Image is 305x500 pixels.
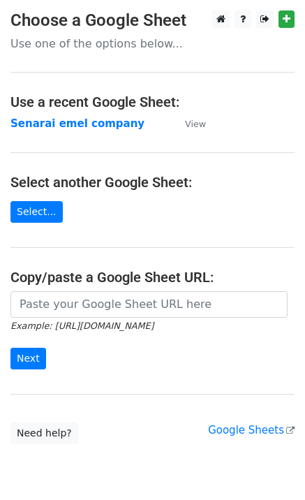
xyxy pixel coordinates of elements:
h4: Copy/paste a Google Sheet URL: [10,269,295,286]
h4: Select another Google Sheet: [10,174,295,191]
input: Paste your Google Sheet URL here [10,291,288,318]
input: Next [10,348,46,369]
small: View [185,119,206,129]
h4: Use a recent Google Sheet: [10,94,295,110]
a: Select... [10,201,63,223]
a: Senarai emel company [10,117,144,130]
small: Example: [URL][DOMAIN_NAME] [10,321,154,331]
a: View [171,117,206,130]
a: Need help? [10,422,78,444]
p: Use one of the options below... [10,36,295,51]
h3: Choose a Google Sheet [10,10,295,31]
a: Google Sheets [208,424,295,436]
